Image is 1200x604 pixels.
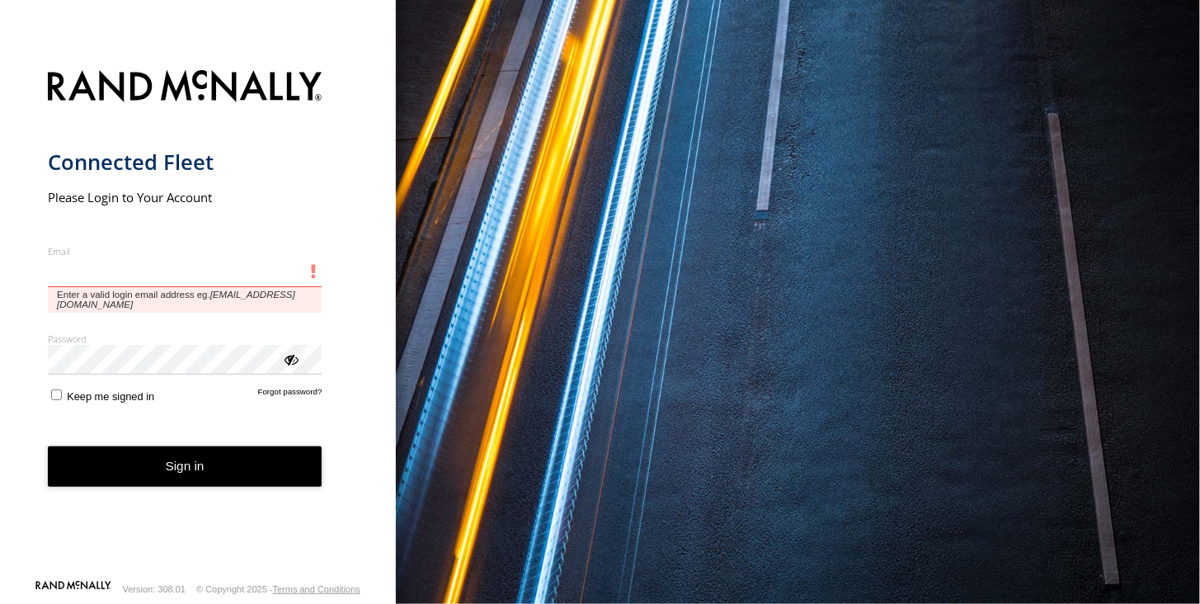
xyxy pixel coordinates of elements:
[48,333,322,345] label: Password
[57,290,295,309] em: [EMAIL_ADDRESS][DOMAIN_NAME]
[48,67,322,109] img: Rand McNally
[196,584,360,594] div: © Copyright 2025 -
[48,287,322,313] span: Enter a valid login email address eg.
[123,584,186,594] div: Version: 308.01
[48,245,322,257] label: Email
[48,189,322,205] h2: Please Login to Your Account
[35,581,111,597] a: Visit our Website
[48,446,322,487] button: Sign in
[51,389,62,400] input: Keep me signed in
[273,584,360,594] a: Terms and Conditions
[48,60,349,579] form: main
[282,351,299,367] div: ViewPassword
[48,149,322,176] h1: Connected Fleet
[67,390,154,403] span: Keep me signed in
[258,387,322,403] a: Forgot password?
